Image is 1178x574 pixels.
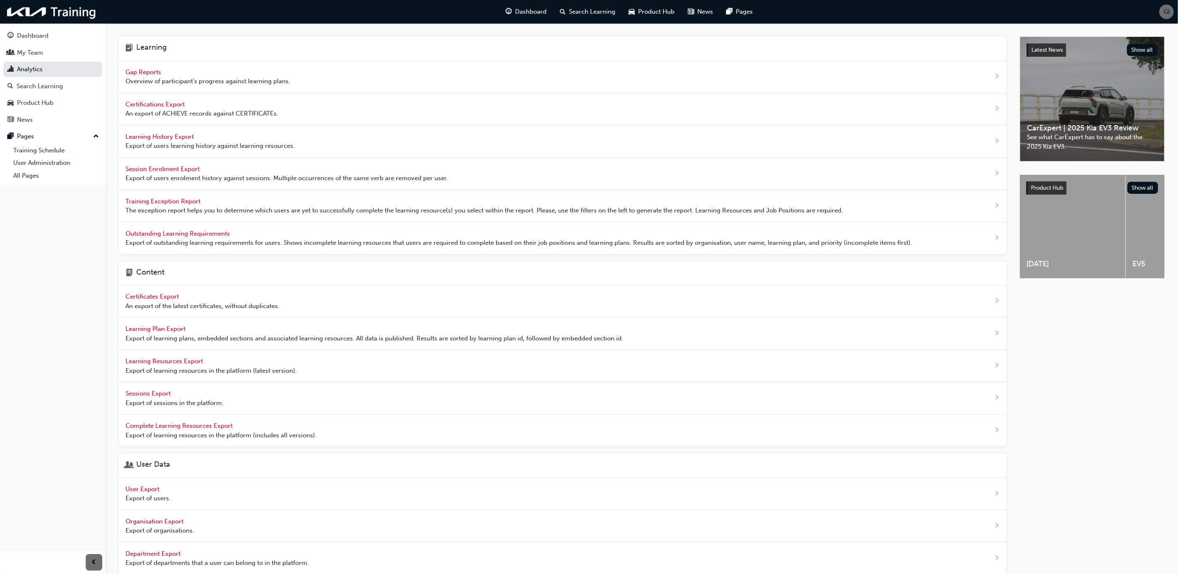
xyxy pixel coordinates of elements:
[3,27,102,129] button: DashboardMy TeamAnalyticsSearch LearningProduct HubNews
[125,141,295,151] span: Export of users learning history against learning resources.
[4,3,99,20] img: kia-training
[119,382,1007,415] a: Sessions Export Export of sessions in the platform.next-icon
[125,526,194,535] span: Export of organisations.
[119,350,1007,382] a: Learning Resources Export Export of learning resources in the platform (latest version).next-icon
[125,206,843,215] span: The exception report helps you to determine which users are yet to successfully complete the lear...
[994,201,1000,211] span: next-icon
[698,7,713,17] span: News
[91,557,97,568] span: prev-icon
[119,125,1007,158] a: Learning History Export Export of users learning history against learning resources.next-icon
[506,7,512,17] span: guage-icon
[17,82,63,91] div: Search Learning
[7,133,14,140] span: pages-icon
[7,49,14,57] span: people-icon
[17,98,53,108] div: Product Hub
[1026,259,1119,269] span: [DATE]
[1164,7,1170,17] span: GI
[720,3,760,20] a: pages-iconPages
[7,116,14,124] span: news-icon
[125,366,297,376] span: Export of learning resources in the platform (latest version).
[3,112,102,128] a: News
[994,104,1000,114] span: next-icon
[125,43,133,54] span: learning-icon
[119,61,1007,93] a: Gap Reports Overview of participant's progress against learning plans.next-icon
[7,66,14,73] span: chart-icon
[17,115,33,125] div: News
[3,62,102,77] a: Analytics
[125,422,234,429] span: Complete Learning Resources Export
[3,28,102,43] a: Dashboard
[125,390,172,397] span: Sessions Export
[125,133,195,140] span: Learning History Export
[7,83,13,90] span: search-icon
[688,7,694,17] span: news-icon
[994,361,1000,371] span: next-icon
[125,485,161,493] span: User Export
[994,553,1000,564] span: next-icon
[994,296,1000,306] span: next-icon
[93,131,99,142] span: up-icon
[1127,182,1159,194] button: Show all
[125,325,187,333] span: Learning Plan Export
[629,7,635,17] span: car-icon
[125,109,278,118] span: An export of ACHIEVE records against CERTIFICATEs.
[136,460,170,471] h4: User Data
[10,169,102,182] a: All Pages
[638,7,675,17] span: Product Hub
[119,318,1007,350] a: Learning Plan Export Export of learning plans, embedded sections and associated learning resource...
[119,478,1007,510] a: User Export Export of users.next-icon
[17,132,34,141] div: Pages
[119,93,1007,125] a: Certifications Export An export of ACHIEVE records against CERTIFICATEs.next-icon
[119,222,1007,255] a: Outstanding Learning Requirements Export of outstanding learning requirements for users. Shows in...
[994,489,1000,499] span: next-icon
[125,198,202,205] span: Training Exception Report
[125,101,186,108] span: Certifications Export
[125,238,912,248] span: Export of outstanding learning requirements for users. Shows incomplete learning resources that u...
[3,95,102,111] a: Product Hub
[125,494,171,503] span: Export of users.
[1026,181,1158,195] a: Product HubShow all
[994,72,1000,82] span: next-icon
[560,7,566,17] span: search-icon
[136,43,167,54] h4: Learning
[1020,36,1165,162] a: Latest NewsShow allCarExpert | 2025 Kia EV3 ReviewSee what CarExpert has to say about the 2025 Ki...
[17,48,43,58] div: My Team
[125,460,133,471] span: user-icon
[7,99,14,107] span: car-icon
[125,77,290,86] span: Overview of participant's progress against learning plans.
[7,32,14,40] span: guage-icon
[125,398,224,408] span: Export of sessions in the platform.
[3,79,102,94] a: Search Learning
[125,165,201,173] span: Session Enrolment Export
[1031,184,1063,191] span: Product Hub
[622,3,682,20] a: car-iconProduct Hub
[1127,44,1158,56] button: Show all
[682,3,720,20] a: news-iconNews
[119,158,1007,190] a: Session Enrolment Export Export of users enrolment history against sessions. Multiple occurrences...
[125,174,448,183] span: Export of users enrolment history against sessions. Multiple occurrences of the same verb are rem...
[10,157,102,169] a: User Administration
[994,328,1000,339] span: next-icon
[499,3,554,20] a: guage-iconDashboard
[3,129,102,144] button: Pages
[125,431,317,440] span: Export of learning resources in the platform (includes all versions).
[994,136,1000,147] span: next-icon
[125,550,182,557] span: Department Export
[125,334,623,343] span: Export of learning plans, embedded sections and associated learning resources. All data is publis...
[736,7,753,17] span: Pages
[569,7,616,17] span: Search Learning
[516,7,547,17] span: Dashboard
[125,68,163,76] span: Gap Reports
[994,425,1000,436] span: next-icon
[1020,175,1125,278] a: [DATE]
[125,293,181,300] span: Certificates Export
[994,169,1000,179] span: next-icon
[119,510,1007,543] a: Organisation Export Export of organisations.next-icon
[136,268,164,279] h4: Content
[1027,123,1158,133] span: CarExpert | 2025 Kia EV3 Review
[994,521,1000,531] span: next-icon
[3,45,102,60] a: My Team
[1159,5,1174,19] button: GI
[125,268,133,279] span: page-icon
